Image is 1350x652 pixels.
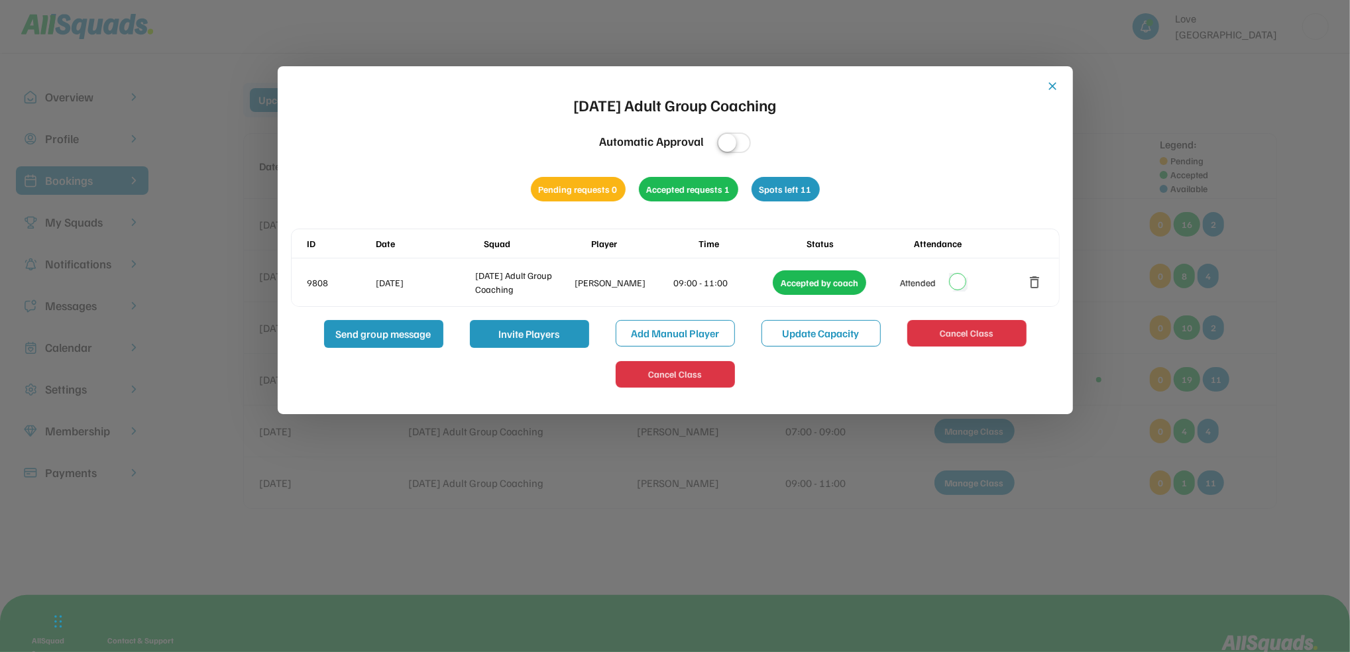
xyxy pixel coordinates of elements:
[1027,274,1043,290] button: delete
[674,276,771,290] div: 09:00 - 11:00
[914,237,1019,250] div: Attendance
[907,320,1027,347] button: Cancel Class
[475,268,572,296] div: [DATE] Adult Group Coaching
[761,320,881,347] button: Update Capacity
[599,133,704,150] div: Automatic Approval
[773,270,866,295] div: Accepted by coach
[574,93,777,117] div: [DATE] Adult Group Coaching
[575,276,671,290] div: [PERSON_NAME]
[470,320,589,348] button: Invite Players
[1046,80,1060,93] button: close
[324,320,443,348] button: Send group message
[639,177,738,201] div: Accepted requests 1
[752,177,820,201] div: Spots left 11
[807,237,911,250] div: Status
[531,177,626,201] div: Pending requests 0
[484,237,589,250] div: Squad
[699,237,803,250] div: Time
[308,237,374,250] div: ID
[616,320,735,347] button: Add Manual Player
[591,237,696,250] div: Player
[308,276,374,290] div: 9808
[900,276,936,290] div: Attended
[376,237,481,250] div: Date
[616,361,735,388] button: Cancel Class
[376,276,473,290] div: [DATE]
